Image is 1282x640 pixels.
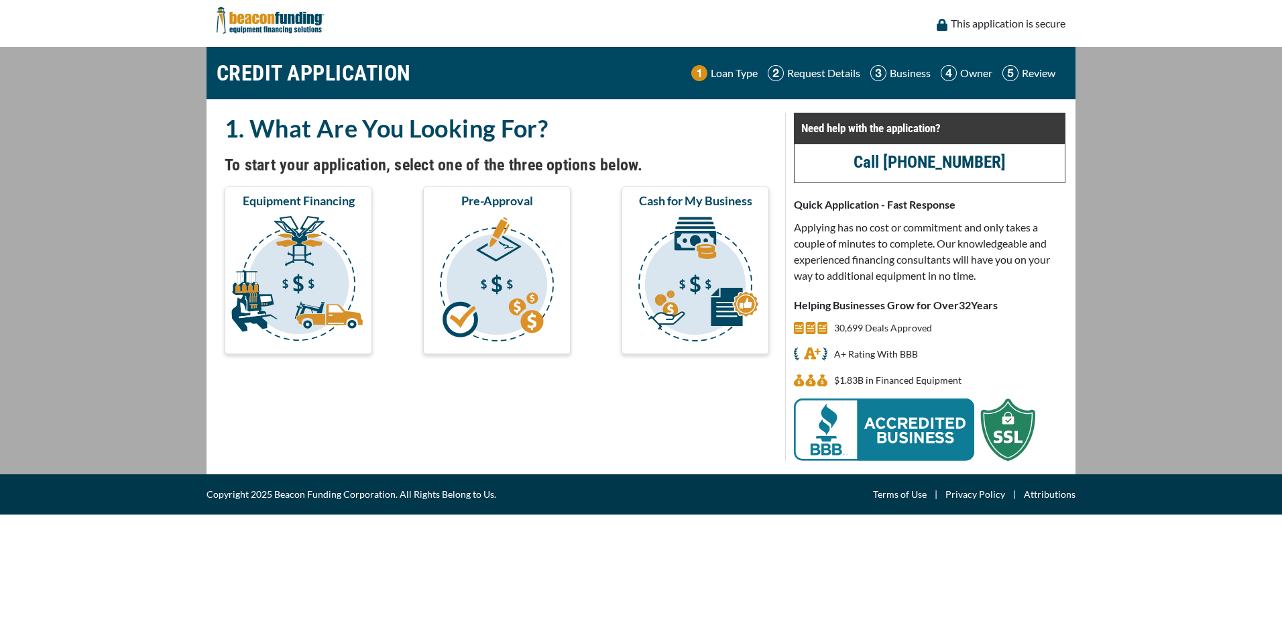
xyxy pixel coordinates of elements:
img: lock icon to convery security [937,19,947,31]
p: Loan Type [711,65,758,81]
span: | [1005,486,1024,502]
span: Equipment Financing [243,193,355,209]
span: Pre-Approval [461,193,533,209]
img: Step 5 [1002,65,1018,81]
img: Cash for My Business [624,214,766,348]
p: Request Details [787,65,860,81]
img: Step 1 [691,65,707,81]
img: Equipment Financing [227,214,369,348]
p: 30,699 Deals Approved [834,320,932,336]
p: This application is secure [951,15,1065,32]
a: Attributions [1024,486,1075,502]
button: Equipment Financing [225,186,372,354]
p: Quick Application - Fast Response [794,197,1065,213]
p: Applying has no cost or commitment and only takes a couple of minutes to complete. Our knowledgea... [794,219,1065,284]
p: Owner [960,65,992,81]
button: Pre-Approval [423,186,571,354]
h4: To start your application, select one of the three options below. [225,154,769,176]
h2: 1. What Are You Looking For? [225,113,769,144]
p: $1,834,998,213 in Financed Equipment [834,372,961,388]
img: Step 3 [870,65,886,81]
img: Step 2 [768,65,784,81]
span: Copyright 2025 Beacon Funding Corporation. All Rights Belong to Us. [207,486,496,502]
p: Helping Businesses Grow for Over Years [794,297,1065,313]
img: BBB Acredited Business and SSL Protection [794,398,1035,461]
img: Step 4 [941,65,957,81]
p: A+ Rating With BBB [834,346,918,362]
img: Pre-Approval [426,214,568,348]
button: Cash for My Business [622,186,769,354]
span: | [927,486,945,502]
span: Cash for My Business [639,193,752,209]
span: 32 [959,299,971,311]
p: Need help with the application? [801,120,1058,136]
a: Call [PHONE_NUMBER] [854,152,1006,172]
h1: CREDIT APPLICATION [217,54,411,93]
p: Review [1022,65,1055,81]
p: Business [890,65,931,81]
a: Terms of Use [873,486,927,502]
a: Privacy Policy [945,486,1005,502]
